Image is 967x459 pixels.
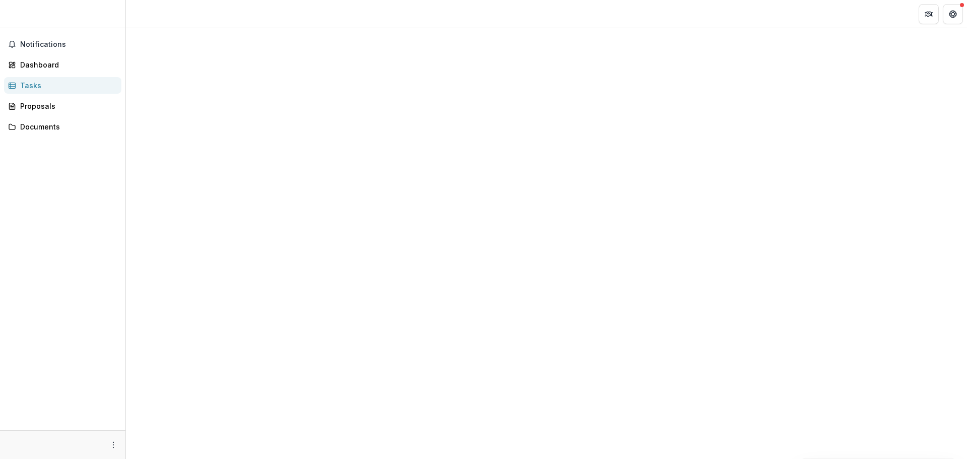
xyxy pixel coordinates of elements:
a: Proposals [4,98,121,114]
div: Tasks [20,80,113,91]
button: Get Help [943,4,963,24]
div: Documents [20,121,113,132]
a: Tasks [4,77,121,94]
button: Partners [919,4,939,24]
div: Dashboard [20,59,113,70]
a: Documents [4,118,121,135]
div: Proposals [20,101,113,111]
button: More [107,439,119,451]
span: Notifications [20,40,117,49]
button: Notifications [4,36,121,52]
a: Dashboard [4,56,121,73]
